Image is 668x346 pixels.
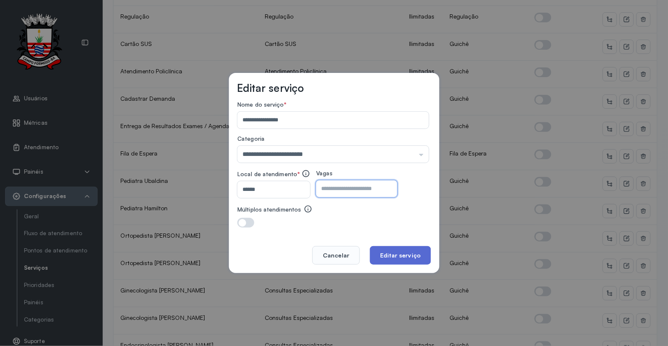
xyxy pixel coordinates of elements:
button: Editar serviço [370,246,431,265]
label: Múltiplos atendimentos [237,206,301,213]
span: Categoria [237,135,265,142]
h3: Editar serviço [237,81,304,94]
span: Vagas [316,169,333,177]
button: Cancelar [312,246,360,265]
span: Local de atendimento [237,170,297,177]
span: Nome do serviço [237,101,284,108]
